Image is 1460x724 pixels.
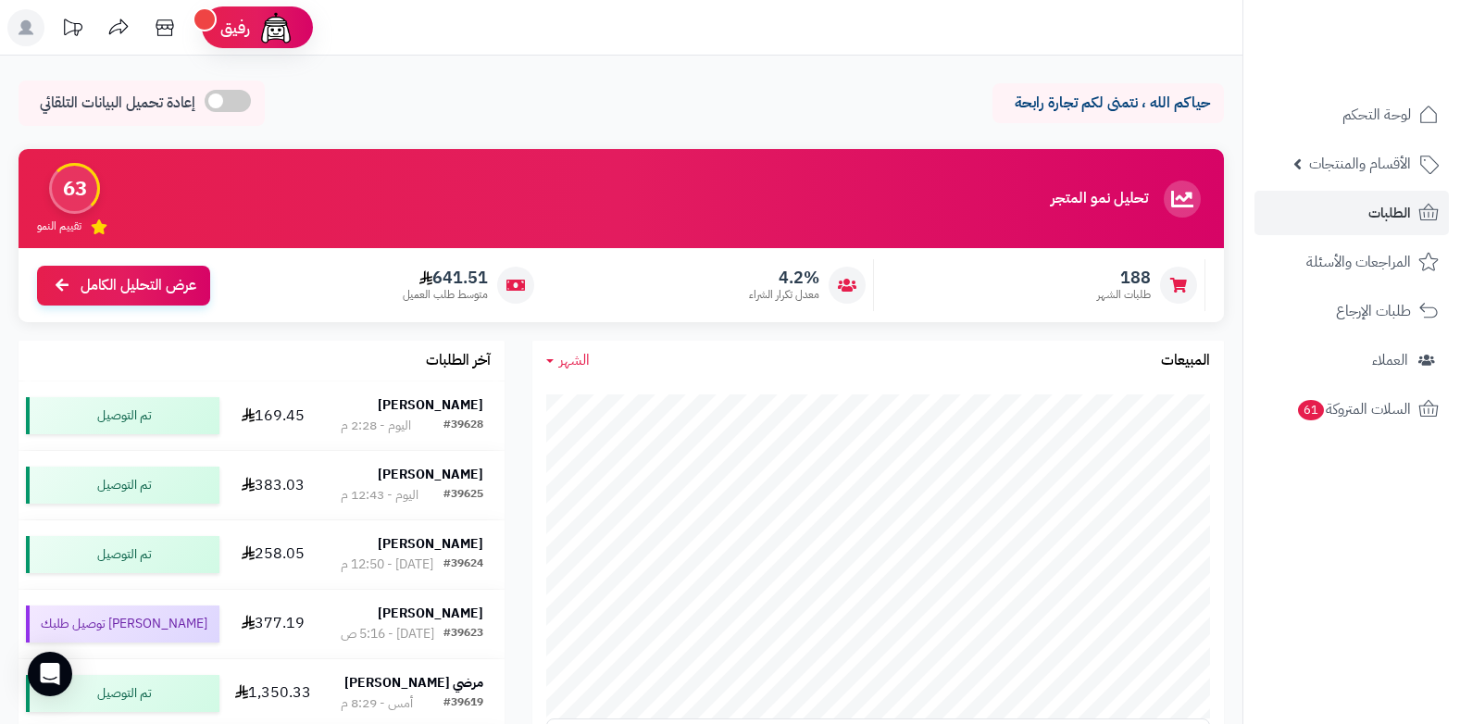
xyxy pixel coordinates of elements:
strong: [PERSON_NAME] [378,604,483,623]
div: #39625 [443,486,483,505]
span: السلات المتروكة [1296,396,1411,422]
a: لوحة التحكم [1254,93,1449,137]
a: العملاء [1254,338,1449,382]
span: الشهر [559,349,590,371]
span: إعادة تحميل البيانات التلقائي [40,93,195,114]
a: عرض التحليل الكامل [37,266,210,306]
div: [PERSON_NAME] توصيل طلبك [26,605,219,643]
span: معدل تكرار الشراء [749,287,819,303]
img: logo-2.png [1334,14,1442,53]
a: تحديثات المنصة [49,9,95,51]
h3: المبيعات [1161,353,1210,369]
div: #39628 [443,417,483,435]
p: حياكم الله ، نتمنى لكم تجارة رابحة [1006,93,1210,114]
div: #39624 [443,555,483,574]
a: الشهر [546,350,590,371]
span: 61 [1298,400,1325,420]
span: العملاء [1372,347,1408,373]
strong: [PERSON_NAME] [378,465,483,484]
span: 641.51 [403,268,488,288]
div: Open Intercom Messenger [28,652,72,696]
div: #39623 [443,625,483,643]
span: طلبات الإرجاع [1336,298,1411,324]
span: رفيق [220,17,250,39]
div: أمس - 8:29 م [341,694,413,713]
span: الطلبات [1368,200,1411,226]
h3: آخر الطلبات [426,353,491,369]
div: تم التوصيل [26,467,219,504]
span: تقييم النمو [37,218,81,234]
span: متوسط طلب العميل [403,287,488,303]
strong: [PERSON_NAME] [378,395,483,415]
a: المراجعات والأسئلة [1254,240,1449,284]
div: اليوم - 12:43 م [341,486,418,505]
span: 188 [1097,268,1151,288]
div: تم التوصيل [26,397,219,434]
img: ai-face.png [257,9,294,46]
span: لوحة التحكم [1342,102,1411,128]
td: 383.03 [227,451,319,519]
div: #39619 [443,694,483,713]
div: [DATE] - 12:50 م [341,555,433,574]
td: 169.45 [227,381,319,450]
span: الأقسام والمنتجات [1309,151,1411,177]
h3: تحليل نمو المتجر [1051,191,1148,207]
a: الطلبات [1254,191,1449,235]
a: طلبات الإرجاع [1254,289,1449,333]
span: عرض التحليل الكامل [81,275,196,296]
strong: [PERSON_NAME] [378,534,483,554]
td: 377.19 [227,590,319,658]
strong: مرضي [PERSON_NAME] [344,673,483,693]
a: السلات المتروكة61 [1254,387,1449,431]
span: 4.2% [749,268,819,288]
span: المراجعات والأسئلة [1306,249,1411,275]
div: تم التوصيل [26,675,219,712]
span: طلبات الشهر [1097,287,1151,303]
div: تم التوصيل [26,536,219,573]
td: 258.05 [227,520,319,589]
div: [DATE] - 5:16 ص [341,625,434,643]
div: اليوم - 2:28 م [341,417,411,435]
